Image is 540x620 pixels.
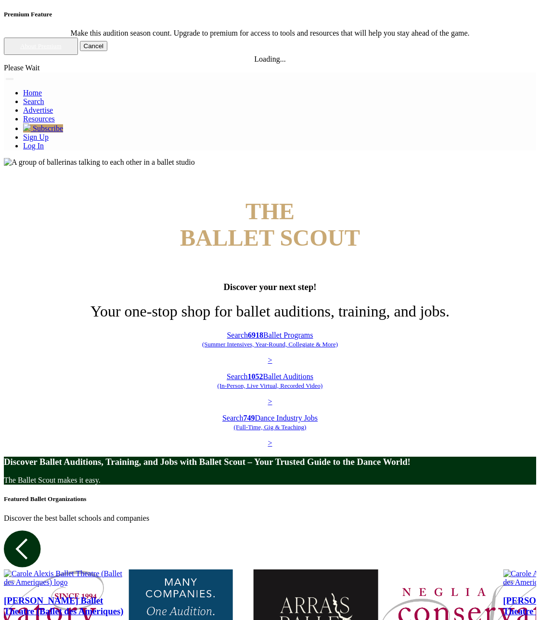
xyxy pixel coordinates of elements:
h1: Your one-stop shop for ballet auditions, training, and jobs. [4,303,536,320]
button: Cancel [80,41,108,51]
h3: Discover Ballet Auditions, Training, and Jobs with Ballet Scout – Your Trusted Guide to the Dance... [4,457,536,467]
a: Advertise [23,106,53,114]
a: About Premium [20,42,62,50]
p: The Ballet Scout makes it easy. [4,476,536,485]
span: (In-Person, Live Virtual, Recorded Video) [218,382,323,389]
h4: BALLET SCOUT [4,198,536,251]
a: Log In [23,142,44,150]
span: > [268,356,272,364]
span: Subscribe [33,124,63,132]
a: Search [23,97,44,106]
button: Toggle navigation [6,78,13,80]
b: 6918 [248,331,263,339]
b: 749 [243,414,255,422]
span: THE [245,198,295,224]
span: (Full-Time, Gig & Teaching) [234,423,307,431]
span: > [268,397,272,406]
span: Loading... [254,55,285,63]
h5: Featured Ballet Organizations [4,495,536,503]
img: gem.svg [23,123,31,131]
b: 1052 [248,372,263,381]
h5: Premium Feature [4,11,536,18]
a: Search749Dance Industry Jobs(Full-Time, Gig & Teaching) > [4,414,536,448]
a: Search1052Ballet Auditions(In-Person, Live Virtual, Recorded Video) > [4,372,536,406]
p: Search Ballet Auditions [4,372,536,390]
p: Search Dance Industry Jobs [4,414,536,431]
p: Discover the best ballet schools and companies [4,514,536,523]
a: Home [23,89,42,97]
a: Sign Up [23,133,49,141]
img: A group of ballerinas talking to each other in a ballet studio [4,158,195,167]
a: Subscribe [23,124,63,132]
span: (Summer Intensives, Year-Round, Collegiate & More) [202,341,338,348]
p: Search Ballet Programs [4,331,536,348]
div: Make this audition season count. Upgrade to premium for access to tools and resources that will h... [4,29,536,38]
img: Carole Alexis Ballet Theatre (Ballet des Ameriques) logo [4,569,124,587]
a: Resources [23,115,55,123]
a: [PERSON_NAME] Ballet Theatre (Ballet des Ameriques) [4,595,124,617]
span: > [268,439,272,447]
div: Please Wait [4,64,536,72]
a: Search6918Ballet Programs(Summer Intensives, Year-Round, Collegiate & More)> [4,331,536,365]
h3: Discover your next step! [4,282,536,292]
